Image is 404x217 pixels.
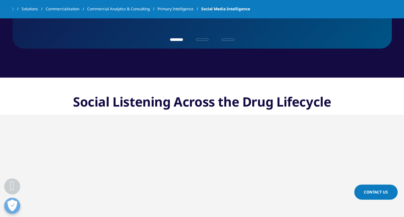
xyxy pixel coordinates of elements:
[87,3,157,15] a: Commercial Analytics & Consulting
[364,189,388,195] span: Contact Us
[201,3,250,15] span: Social Media Intelligence
[170,38,183,41] span: Go to slide 1
[221,38,234,41] span: Go to slide 3
[196,38,209,41] span: Go to slide 2
[354,184,398,200] a: Contact Us
[4,198,20,214] button: Open Preferences
[157,3,201,15] a: Primary Intelligence
[46,3,87,15] a: Commercialization
[22,3,46,15] a: Solutions
[13,94,392,115] h3: Social Listening Across the Drug Lifecycle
